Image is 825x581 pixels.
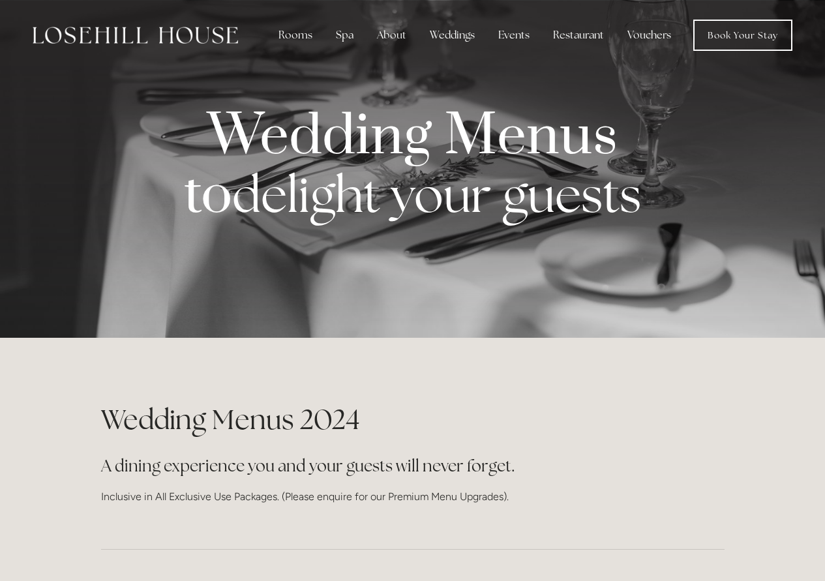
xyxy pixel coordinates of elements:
div: Rooms [268,22,323,48]
div: Spa [325,22,364,48]
h1: Wedding Menus 2024 [101,400,725,439]
div: About [367,22,417,48]
div: Restaurant [543,22,614,48]
img: Losehill House [33,27,238,44]
strong: delight your guests [232,162,641,226]
a: Book Your Stay [693,20,792,51]
div: Events [488,22,540,48]
p: Wedding Menus to [122,111,704,227]
a: Vouchers [617,22,682,48]
div: Weddings [419,22,485,48]
h2: A dining experience you and your guests will never forget. [101,454,725,477]
p: Inclusive in All Exclusive Use Packages. (Please enquire for our Premium Menu Upgrades). [101,488,725,505]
